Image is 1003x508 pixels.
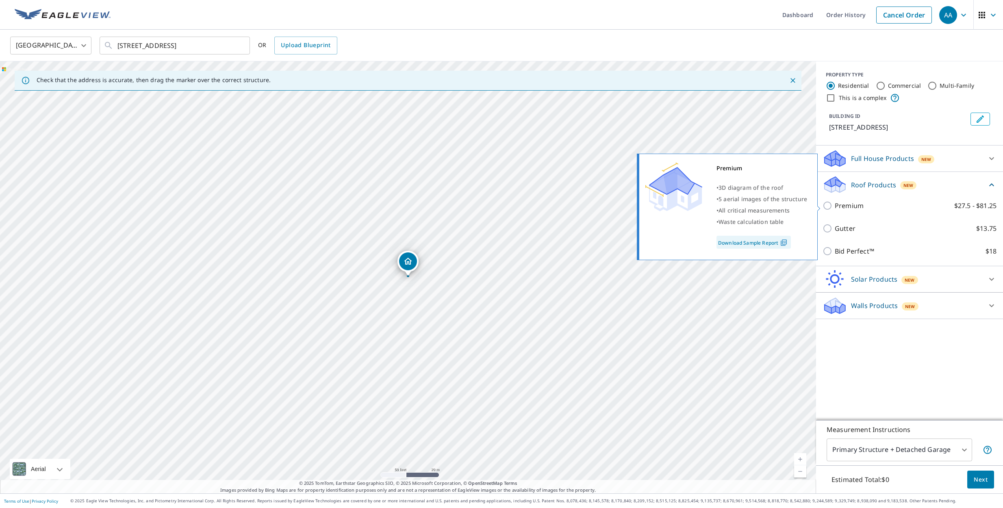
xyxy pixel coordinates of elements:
span: Your report will include the primary structure and a detached garage if one exists. [983,445,992,455]
div: • [716,205,807,216]
p: Walls Products [851,301,898,310]
div: Aerial [10,459,70,479]
a: Download Sample Report [716,236,791,249]
div: Solar ProductsNew [823,269,996,289]
label: This is a complex [839,94,887,102]
span: New [905,303,915,310]
img: EV Logo [15,9,111,21]
p: $27.5 - $81.25 [954,201,996,211]
div: Walls ProductsNew [823,296,996,315]
p: Check that the address is accurate, then drag the marker over the correct structure. [37,76,271,84]
p: Premium [835,201,864,211]
input: Search by address or latitude-longitude [117,34,233,57]
a: Current Level 19, Zoom In [794,453,806,465]
span: Next [974,475,988,485]
a: Terms [504,480,517,486]
span: 3D diagram of the roof [719,184,783,191]
button: Close [788,75,798,86]
div: [GEOGRAPHIC_DATA] [10,34,91,57]
span: New [903,182,913,189]
p: Bid Perfect™ [835,246,874,256]
p: [STREET_ADDRESS] [829,122,967,132]
div: Roof ProductsNew [823,175,996,194]
p: | [4,499,58,504]
div: • [716,216,807,228]
button: Next [967,471,994,489]
div: OR [258,37,337,54]
div: • [716,182,807,193]
img: Pdf Icon [778,239,789,246]
p: Gutter [835,224,855,233]
span: Waste calculation table [719,218,784,226]
p: © 2025 Eagle View Technologies, Inc. and Pictometry International Corp. All Rights Reserved. Repo... [70,498,999,504]
div: PROPERTY TYPE [826,71,993,78]
span: © 2025 TomTom, Earthstar Geographics SIO, © 2025 Microsoft Corporation, © [299,480,517,487]
div: • [716,193,807,205]
p: Estimated Total: $0 [825,471,896,488]
div: Dropped pin, building 1, Residential property, 1581 Highway 178 Swansea, SC 29160 [397,251,419,276]
p: Solar Products [851,274,897,284]
a: Cancel Order [876,7,932,24]
p: $13.75 [976,224,996,233]
a: OpenStreetMap [468,480,502,486]
div: Aerial [28,459,48,479]
p: Measurement Instructions [827,425,992,434]
div: Premium [716,163,807,174]
p: Roof Products [851,180,896,190]
label: Residential [838,82,869,90]
span: New [905,277,914,283]
p: $18 [986,246,996,256]
a: Upload Blueprint [274,37,337,54]
a: Privacy Policy [32,498,58,504]
label: Commercial [888,82,921,90]
span: Upload Blueprint [281,40,330,50]
p: Full House Products [851,154,914,163]
div: Full House ProductsNew [823,149,996,168]
a: Current Level 19, Zoom Out [794,465,806,478]
label: Multi-Family [940,82,974,90]
a: Terms of Use [4,498,29,504]
span: New [921,156,931,163]
div: AA [939,6,957,24]
span: All critical measurements [719,206,790,214]
span: 5 aerial images of the structure [719,195,807,203]
img: Premium [645,163,702,211]
div: Primary Structure + Detached Garage [827,439,972,461]
p: BUILDING ID [829,113,860,119]
button: Edit building 1 [970,113,990,126]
